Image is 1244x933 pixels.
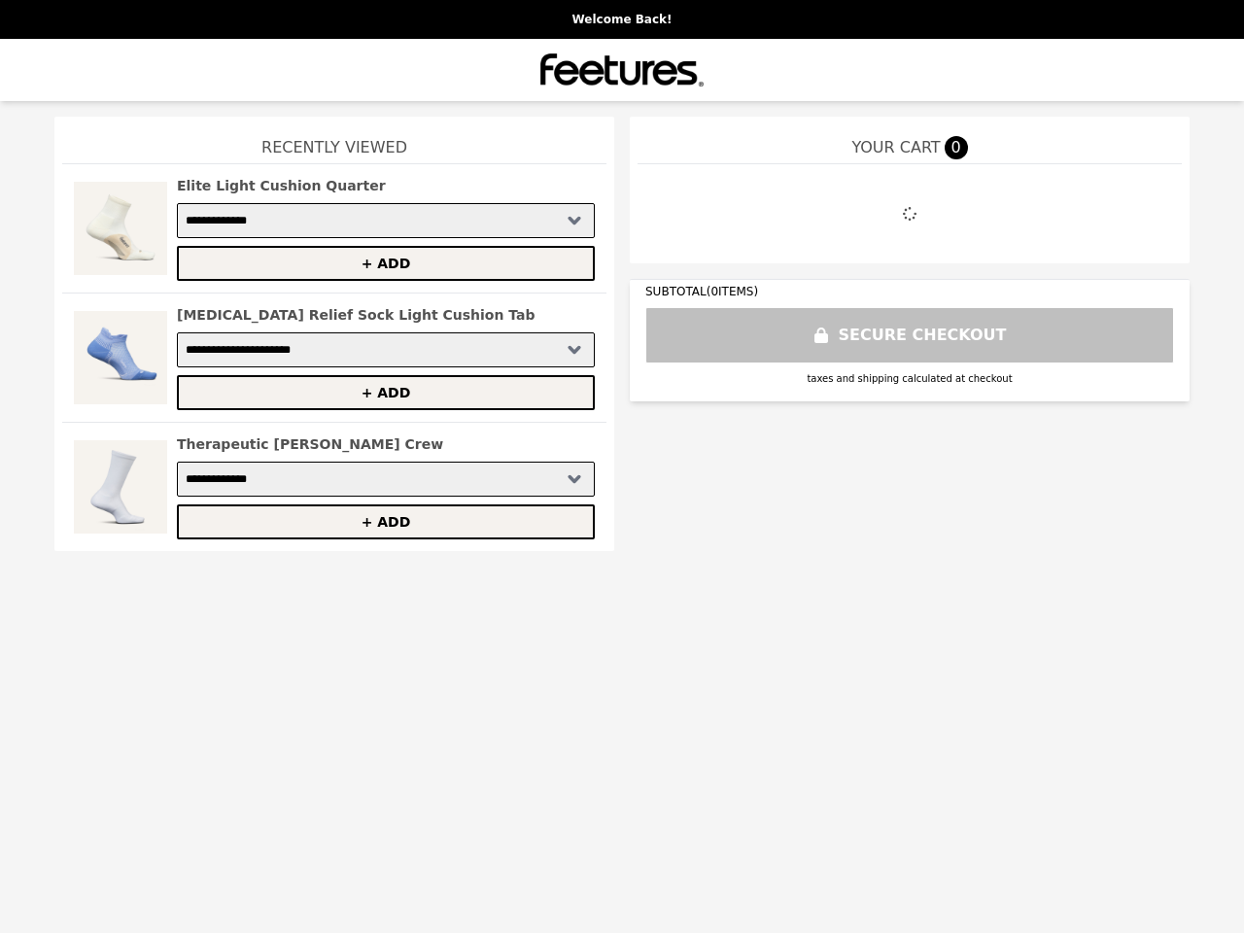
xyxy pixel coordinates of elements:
button: + ADD [177,504,595,539]
span: YOUR CART [851,136,940,159]
div: taxes and shipping calculated at checkout [645,371,1174,386]
select: Select a product variant [177,203,595,238]
span: SUBTOTAL [645,285,707,298]
img: Therapeutic Max Cushion Crew [74,434,167,539]
span: 0 [945,136,968,159]
select: Select a product variant [177,462,595,497]
img: Brand Logo [540,51,704,89]
p: Welcome Back! [12,12,1232,27]
button: + ADD [177,246,595,281]
button: + ADD [177,375,595,410]
select: Select a product variant [177,332,595,367]
h2: Elite Light Cushion Quarter [177,176,386,195]
h2: [MEDICAL_DATA] Relief Sock Light Cushion Tab [177,305,536,325]
img: Plantar Fasciitis Relief Sock Light Cushion Tab [74,305,167,410]
span: ( 0 ITEMS) [707,285,758,298]
h2: Therapeutic [PERSON_NAME] Crew [177,434,443,454]
h1: Recently Viewed [62,117,606,163]
img: Elite Light Cushion Quarter [74,176,167,281]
